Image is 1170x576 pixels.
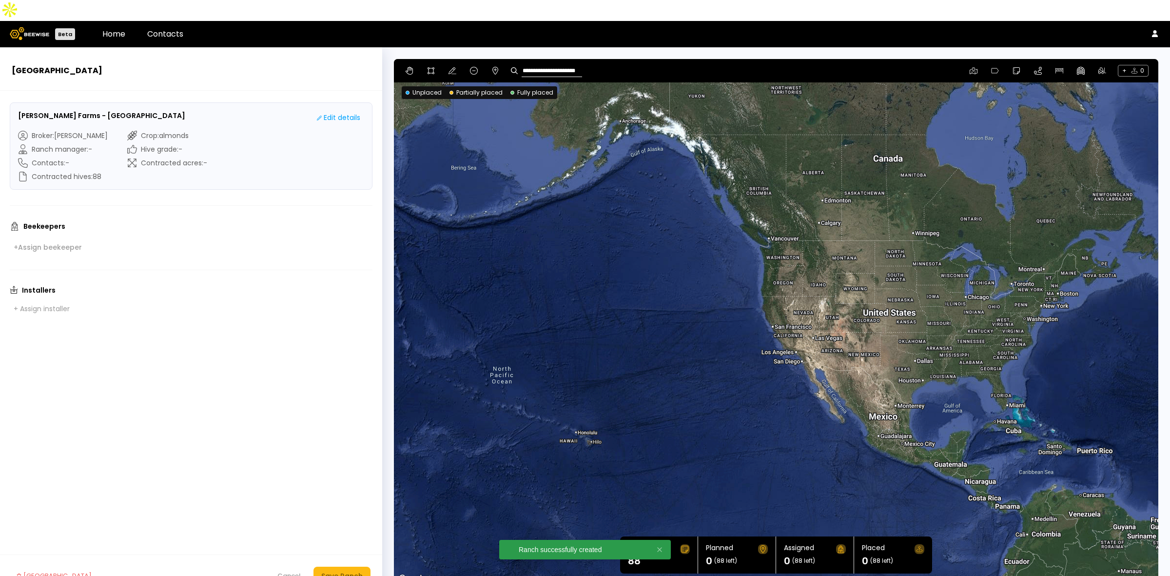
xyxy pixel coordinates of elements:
div: Contacts : - [18,158,108,168]
a: Contacts [147,28,183,40]
div: Ranch manager : - [18,144,108,154]
div: + Assign installer [14,304,70,313]
h3: Installers [22,287,56,294]
div: Planned [706,544,733,554]
span: + 0 [1118,65,1149,77]
span: (88 left) [714,558,737,564]
h2: [GEOGRAPHIC_DATA] [12,65,370,77]
a: Home [102,28,125,40]
div: Placed [862,544,885,554]
h3: [PERSON_NAME] Farms - [GEOGRAPHIC_DATA] [18,111,185,121]
span: (88 left) [792,558,815,564]
button: + Assign installer [10,302,74,316]
div: Contracted acres : - [127,158,207,168]
div: Hive grade : - [127,144,207,154]
div: Crop : almonds [127,131,207,140]
h1: 0 [706,556,712,566]
button: Edit details [313,111,364,125]
div: Beta [55,28,75,40]
div: Edit details [317,113,360,123]
button: +Assign beekeeper [10,240,86,254]
img: Beewise logo [10,27,49,40]
div: Assigned [784,544,814,554]
div: Ranch successfully created [519,546,632,553]
div: Broker : [PERSON_NAME] [18,131,108,140]
div: Partially placed [449,88,503,97]
h1: 0 [862,556,868,566]
h3: Beekeepers [23,223,65,230]
div: + Assign beekeeper [14,243,82,252]
div: Contracted hives : 88 [18,172,108,181]
div: Fully placed [510,88,553,97]
h1: 0 [784,556,790,566]
span: (88 left) [870,558,893,564]
div: Unplaced [406,88,442,97]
